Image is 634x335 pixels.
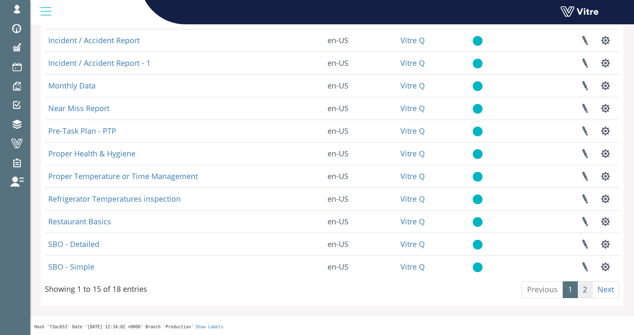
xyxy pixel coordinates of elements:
[577,281,592,298] a: 2
[324,97,397,119] td: en-US
[324,233,397,255] td: en-US
[324,29,397,52] td: en-US
[324,142,397,165] td: en-US
[48,103,109,113] a: Near Miss Report
[473,81,483,91] img: yes
[324,52,397,74] td: en-US
[400,239,425,249] a: Vitre Q
[48,262,94,272] a: SBO - Simple
[473,126,483,137] img: yes
[34,325,193,329] span: Hash '73ac653' Date '[DATE] 12:34:02 +0000' Branch 'Production'
[324,119,397,142] td: en-US
[45,280,147,295] div: Showing 1 to 15 of 18 entries
[473,239,483,250] img: yes
[48,239,99,249] a: SBO - Detailed
[473,36,483,46] img: yes
[400,103,425,113] a: Vitre Q
[48,194,181,204] a: Refrigerator Temperatures inspection
[324,255,397,278] td: en-US
[400,194,425,204] a: Vitre Q
[48,171,198,181] a: Proper Temperature or Time Management
[324,187,397,210] td: en-US
[592,281,619,298] a: Next
[48,148,135,158] a: Proper Health & Hygiene
[324,165,397,187] td: en-US
[522,281,563,298] a: Previous
[400,171,425,181] a: Vitre Q
[400,81,425,91] a: Vitre Q
[48,35,140,45] a: Incident / Accident Report
[563,281,578,298] a: 1
[195,325,223,329] a: Show Labels
[473,171,483,182] img: yes
[400,148,425,158] a: Vitre Q
[473,194,483,205] img: yes
[324,74,397,97] td: en-US
[48,216,111,226] a: Restaurant Basics
[48,126,116,136] a: Pre-Task Plan - PTP
[400,126,425,136] a: Vitre Q
[473,217,483,227] img: yes
[400,216,425,226] a: Vitre Q
[48,58,151,68] a: Incident / Accident Report - 1
[400,262,425,272] a: Vitre Q
[324,210,397,233] td: en-US
[473,262,483,273] img: yes
[473,149,483,159] img: yes
[400,58,425,68] a: Vitre Q
[473,58,483,69] img: yes
[400,35,425,45] a: Vitre Q
[48,81,96,91] a: Monthly Data
[473,104,483,114] img: yes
